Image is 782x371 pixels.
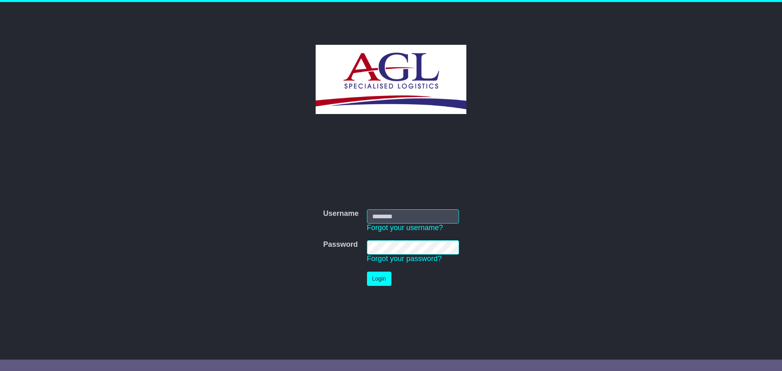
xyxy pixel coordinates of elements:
[323,209,358,218] label: Username
[367,272,391,286] button: Login
[367,255,442,263] a: Forgot your password?
[367,224,443,232] a: Forgot your username?
[316,45,466,114] img: AGL SPECIALISED LOGISTICS
[323,240,358,249] label: Password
